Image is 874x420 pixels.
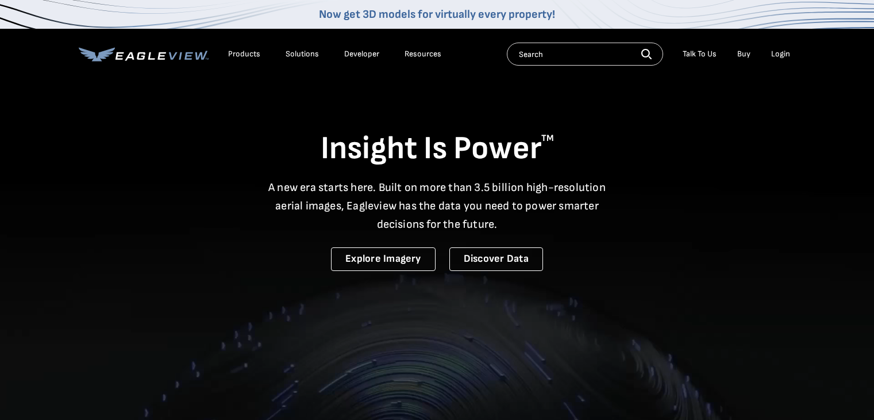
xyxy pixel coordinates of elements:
div: Talk To Us [683,49,717,59]
a: Buy [737,49,750,59]
sup: TM [541,133,554,144]
a: Discover Data [449,247,543,271]
p: A new era starts here. Built on more than 3.5 billion high-resolution aerial images, Eagleview ha... [261,178,613,234]
a: Explore Imagery [331,247,436,271]
div: Login [771,49,790,59]
div: Products [228,49,260,59]
a: Developer [344,49,379,59]
div: Solutions [286,49,319,59]
div: Resources [405,49,441,59]
a: Now get 3D models for virtually every property! [319,7,555,21]
input: Search [507,43,663,66]
h1: Insight Is Power [79,129,796,169]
